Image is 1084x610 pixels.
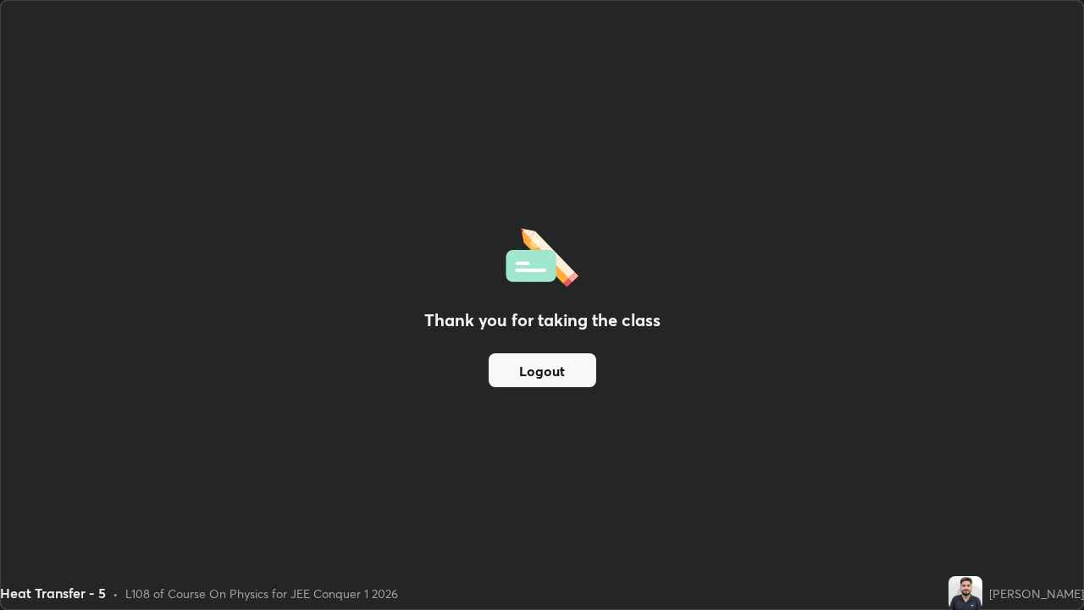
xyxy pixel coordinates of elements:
[125,585,398,602] div: L108 of Course On Physics for JEE Conquer 1 2026
[489,353,596,387] button: Logout
[948,576,982,610] img: d3357a0e3dcb4a65ad3c71fec026961c.jpg
[424,308,661,333] h2: Thank you for taking the class
[113,585,119,602] div: •
[989,585,1084,602] div: [PERSON_NAME]
[506,223,578,287] img: offlineFeedback.1438e8b3.svg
